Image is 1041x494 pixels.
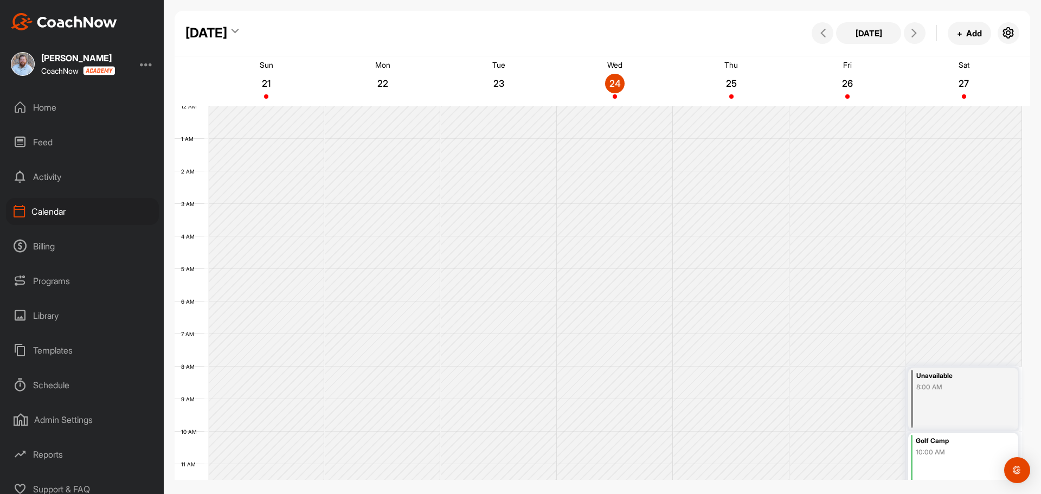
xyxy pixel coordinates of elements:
[175,136,204,142] div: 1 AM
[605,78,625,89] p: 24
[6,337,159,364] div: Templates
[11,13,117,30] img: CoachNow
[185,23,227,43] div: [DATE]
[838,78,857,89] p: 26
[175,298,205,305] div: 6 AM
[789,56,905,106] a: September 26, 2025
[948,22,991,45] button: +Add
[175,233,205,240] div: 4 AM
[1004,457,1030,483] div: Open Intercom Messenger
[6,441,159,468] div: Reports
[843,60,852,69] p: Fri
[607,60,622,69] p: Wed
[916,382,1000,392] div: 8:00 AM
[6,302,159,329] div: Library
[6,233,159,260] div: Billing
[175,331,205,337] div: 7 AM
[906,56,1022,106] a: September 27, 2025
[41,54,115,62] div: [PERSON_NAME]
[175,266,205,272] div: 5 AM
[373,78,393,89] p: 22
[175,201,205,207] div: 3 AM
[557,56,673,106] a: September 24, 2025
[959,60,969,69] p: Sat
[6,371,159,399] div: Schedule
[954,78,974,89] p: 27
[673,56,789,106] a: September 25, 2025
[175,168,205,175] div: 2 AM
[916,435,1016,447] div: Golf Camp
[256,78,276,89] p: 21
[441,56,557,106] a: September 23, 2025
[916,447,1016,457] div: 10:00 AM
[324,56,440,106] a: September 22, 2025
[6,129,159,156] div: Feed
[175,396,205,402] div: 9 AM
[175,428,208,435] div: 10 AM
[41,66,115,75] div: CoachNow
[916,370,1000,382] div: Unavailable
[375,60,390,69] p: Mon
[11,52,35,76] img: square_9139701969fadd2ebaabf7ae03814e4e.jpg
[6,406,159,433] div: Admin Settings
[175,363,205,370] div: 8 AM
[83,66,115,75] img: CoachNow acadmey
[175,461,207,467] div: 11 AM
[489,78,509,89] p: 23
[260,60,273,69] p: Sun
[175,103,208,110] div: 12 AM
[6,94,159,121] div: Home
[957,28,962,39] span: +
[836,22,901,44] button: [DATE]
[6,267,159,294] div: Programs
[208,56,324,106] a: September 21, 2025
[6,163,159,190] div: Activity
[6,198,159,225] div: Calendar
[724,60,738,69] p: Thu
[722,78,741,89] p: 25
[492,60,505,69] p: Tue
